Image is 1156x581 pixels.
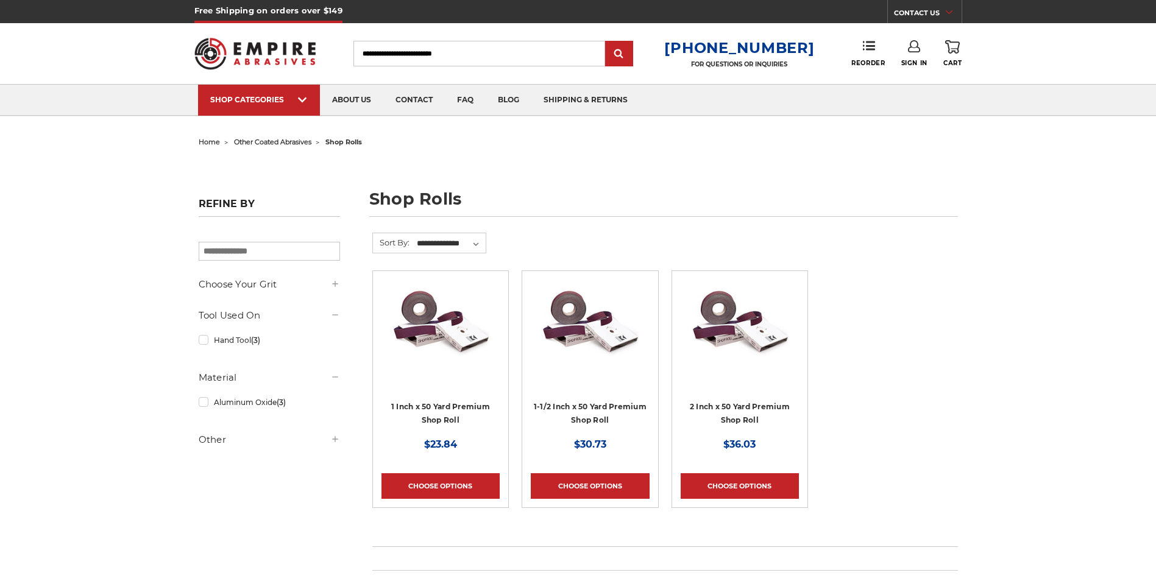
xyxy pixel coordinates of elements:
[531,85,640,116] a: shipping & returns
[574,438,606,450] span: $30.73
[199,198,340,217] h5: Refine by
[391,402,490,425] a: 1 Inch x 50 Yard Premium Shop Roll
[234,138,311,146] a: other coated abrasives
[664,60,814,68] p: FOR QUESTIONS OR INQUIRIES
[199,432,340,447] h5: Other
[851,40,885,66] a: Reorder
[199,392,340,413] a: Aluminum Oxide
[424,438,457,450] span: $23.84
[194,30,316,77] img: Empire Abrasives
[369,191,958,217] h1: shop rolls
[392,280,489,377] img: 1 Inch x 50 Yard Premium Shop Roll
[531,280,649,398] a: 1-1/2 Inch x 50 Yard Premium Shop Roll
[901,59,927,67] span: Sign In
[690,402,790,425] a: 2 Inch x 50 Yard Premium Shop Roll
[415,234,486,253] select: Sort By:
[664,39,814,57] a: [PHONE_NUMBER]
[199,138,220,146] a: home
[851,59,885,67] span: Reorder
[534,402,647,425] a: 1-1/2 Inch x 50 Yard Premium Shop Roll
[723,438,756,450] span: $36.03
[383,85,445,116] a: contact
[486,85,531,116] a: blog
[607,42,631,66] input: Submit
[325,138,362,146] span: shop rolls
[381,280,500,398] a: 1 Inch x 50 Yard Premium Shop Roll
[943,40,962,67] a: Cart
[681,280,799,398] a: 2 Inch x 50 Yard Premium Shop Roll
[943,59,962,67] span: Cart
[894,6,962,23] a: CONTACT US
[445,85,486,116] a: faq
[199,308,340,323] h5: Tool Used On
[320,85,383,116] a: about us
[199,370,340,385] h5: Material
[531,473,649,499] a: Choose Options
[681,473,799,499] a: Choose Options
[541,280,639,377] img: 1-1/2 Inch x 50 Yard Premium Shop Roll
[199,329,340,351] a: Hand Tool
[199,277,340,292] h5: Choose Your Grit
[691,280,789,377] img: 2 Inch x 50 Yard Premium Shop Roll
[251,336,260,345] span: (3)
[277,398,286,407] span: (3)
[210,95,308,104] div: SHOP CATEGORIES
[381,473,500,499] a: Choose Options
[373,233,410,252] label: Sort By:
